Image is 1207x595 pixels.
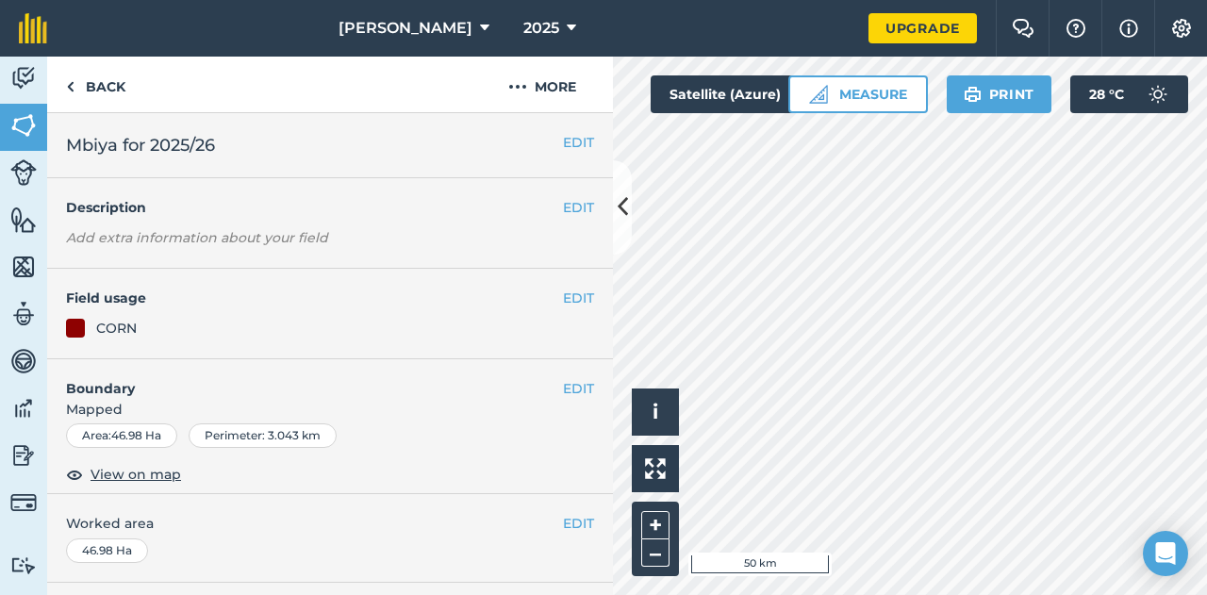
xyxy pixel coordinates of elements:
button: i [632,388,679,436]
button: EDIT [563,513,594,534]
img: svg+xml;base64,PHN2ZyB4bWxucz0iaHR0cDovL3d3dy53My5vcmcvMjAwMC9zdmciIHdpZHRoPSIxOSIgaGVpZ2h0PSIyNC... [964,83,982,106]
img: svg+xml;base64,PD94bWwgdmVyc2lvbj0iMS4wIiBlbmNvZGluZz0idXRmLTgiPz4KPCEtLSBHZW5lcmF0b3I6IEFkb2JlIE... [10,300,37,328]
img: svg+xml;base64,PD94bWwgdmVyc2lvbj0iMS4wIiBlbmNvZGluZz0idXRmLTgiPz4KPCEtLSBHZW5lcmF0b3I6IEFkb2JlIE... [10,347,37,375]
button: Satellite (Azure) [651,75,832,113]
img: svg+xml;base64,PD94bWwgdmVyc2lvbj0iMS4wIiBlbmNvZGluZz0idXRmLTgiPz4KPCEtLSBHZW5lcmF0b3I6IEFkb2JlIE... [10,489,37,516]
button: EDIT [563,197,594,218]
img: svg+xml;base64,PHN2ZyB4bWxucz0iaHR0cDovL3d3dy53My5vcmcvMjAwMC9zdmciIHdpZHRoPSI1NiIgaGVpZ2h0PSI2MC... [10,111,37,140]
button: 28 °C [1070,75,1188,113]
button: + [641,511,670,539]
img: Four arrows, one pointing top left, one top right, one bottom right and the last bottom left [645,458,666,479]
span: 2025 [523,17,559,40]
img: A cog icon [1170,19,1193,38]
button: EDIT [563,288,594,308]
img: svg+xml;base64,PD94bWwgdmVyc2lvbj0iMS4wIiBlbmNvZGluZz0idXRmLTgiPz4KPCEtLSBHZW5lcmF0b3I6IEFkb2JlIE... [1139,75,1177,113]
img: svg+xml;base64,PD94bWwgdmVyc2lvbj0iMS4wIiBlbmNvZGluZz0idXRmLTgiPz4KPCEtLSBHZW5lcmF0b3I6IEFkb2JlIE... [10,159,37,186]
div: CORN [96,318,137,339]
img: svg+xml;base64,PD94bWwgdmVyc2lvbj0iMS4wIiBlbmNvZGluZz0idXRmLTgiPz4KPCEtLSBHZW5lcmF0b3I6IEFkb2JlIE... [10,441,37,470]
img: svg+xml;base64,PHN2ZyB4bWxucz0iaHR0cDovL3d3dy53My5vcmcvMjAwMC9zdmciIHdpZHRoPSIxOCIgaGVpZ2h0PSIyNC... [66,463,83,486]
span: View on map [91,464,181,485]
button: EDIT [563,378,594,399]
div: Area : 46.98 Ha [66,423,177,448]
img: svg+xml;base64,PD94bWwgdmVyc2lvbj0iMS4wIiBlbmNvZGluZz0idXRmLTgiPz4KPCEtLSBHZW5lcmF0b3I6IEFkb2JlIE... [10,64,37,92]
a: Back [47,57,144,112]
button: More [471,57,613,112]
div: 46.98 Ha [66,538,148,563]
img: svg+xml;base64,PHN2ZyB4bWxucz0iaHR0cDovL3d3dy53My5vcmcvMjAwMC9zdmciIHdpZHRoPSIyMCIgaGVpZ2h0PSIyNC... [508,75,527,98]
img: svg+xml;base64,PHN2ZyB4bWxucz0iaHR0cDovL3d3dy53My5vcmcvMjAwMC9zdmciIHdpZHRoPSIxNyIgaGVpZ2h0PSIxNy... [1119,17,1138,40]
img: Two speech bubbles overlapping with the left bubble in the forefront [1012,19,1034,38]
img: svg+xml;base64,PD94bWwgdmVyc2lvbj0iMS4wIiBlbmNvZGluZz0idXRmLTgiPz4KPCEtLSBHZW5lcmF0b3I6IEFkb2JlIE... [10,394,37,422]
span: Mapped [47,399,613,420]
button: Measure [788,75,928,113]
h4: Boundary [47,359,563,399]
h4: Field usage [66,288,563,308]
span: Mbiya for 2025/26 [66,132,215,158]
div: Perimeter : 3.043 km [189,423,337,448]
span: i [653,400,658,423]
span: 28 ° C [1089,75,1124,113]
em: Add extra information about your field [66,229,328,246]
img: A question mark icon [1065,19,1087,38]
div: Open Intercom Messenger [1143,531,1188,576]
span: Worked area [66,513,594,534]
img: svg+xml;base64,PD94bWwgdmVyc2lvbj0iMS4wIiBlbmNvZGluZz0idXRmLTgiPz4KPCEtLSBHZW5lcmF0b3I6IEFkb2JlIE... [10,556,37,574]
img: Ruler icon [809,85,828,104]
img: svg+xml;base64,PHN2ZyB4bWxucz0iaHR0cDovL3d3dy53My5vcmcvMjAwMC9zdmciIHdpZHRoPSI1NiIgaGVpZ2h0PSI2MC... [10,206,37,234]
button: EDIT [563,132,594,153]
img: svg+xml;base64,PHN2ZyB4bWxucz0iaHR0cDovL3d3dy53My5vcmcvMjAwMC9zdmciIHdpZHRoPSI1NiIgaGVpZ2h0PSI2MC... [10,253,37,281]
h4: Description [66,197,594,218]
img: fieldmargin Logo [19,13,47,43]
button: View on map [66,463,181,486]
button: Print [947,75,1052,113]
a: Upgrade [868,13,977,43]
span: [PERSON_NAME] [339,17,472,40]
img: svg+xml;base64,PHN2ZyB4bWxucz0iaHR0cDovL3d3dy53My5vcmcvMjAwMC9zdmciIHdpZHRoPSI5IiBoZWlnaHQ9IjI0Ii... [66,75,74,98]
button: – [641,539,670,567]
